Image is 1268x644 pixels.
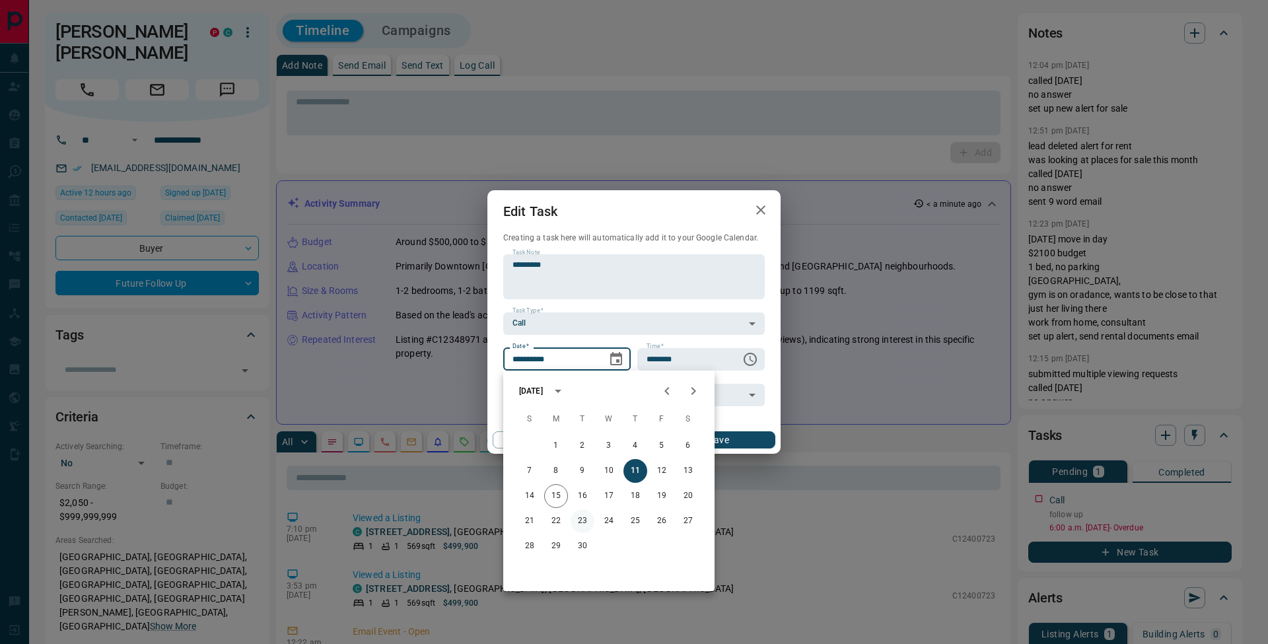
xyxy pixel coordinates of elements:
[544,459,568,483] button: 8
[544,406,568,433] span: Monday
[647,342,664,351] label: Time
[650,459,674,483] button: 12
[571,484,594,508] button: 16
[650,434,674,458] button: 5
[623,509,647,533] button: 25
[597,484,621,508] button: 17
[503,233,765,244] p: Creating a task here will automatically add it to your Google Calendar.
[597,459,621,483] button: 10
[512,306,544,315] label: Task Type
[676,459,700,483] button: 13
[623,459,647,483] button: 11
[597,434,621,458] button: 3
[493,431,606,448] button: Cancel
[519,385,543,397] div: [DATE]
[676,434,700,458] button: 6
[623,434,647,458] button: 4
[518,406,542,433] span: Sunday
[544,509,568,533] button: 22
[654,378,680,404] button: Previous month
[547,380,569,402] button: calendar view is open, switch to year view
[518,484,542,508] button: 14
[518,459,542,483] button: 7
[597,509,621,533] button: 24
[571,459,594,483] button: 9
[650,406,674,433] span: Friday
[512,248,540,257] label: Task Note
[623,484,647,508] button: 18
[518,509,542,533] button: 21
[503,312,765,335] div: Call
[680,378,707,404] button: Next month
[571,406,594,433] span: Tuesday
[676,406,700,433] span: Saturday
[544,434,568,458] button: 1
[571,509,594,533] button: 23
[597,406,621,433] span: Wednesday
[571,534,594,558] button: 30
[650,509,674,533] button: 26
[544,484,568,508] button: 15
[512,342,529,351] label: Date
[487,190,573,233] h2: Edit Task
[603,346,629,373] button: Choose date, selected date is Sep 11, 2025
[662,431,775,448] button: Save
[623,406,647,433] span: Thursday
[544,534,568,558] button: 29
[571,434,594,458] button: 2
[676,484,700,508] button: 20
[518,534,542,558] button: 28
[650,484,674,508] button: 19
[737,346,763,373] button: Choose time, selected time is 6:00 AM
[676,509,700,533] button: 27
